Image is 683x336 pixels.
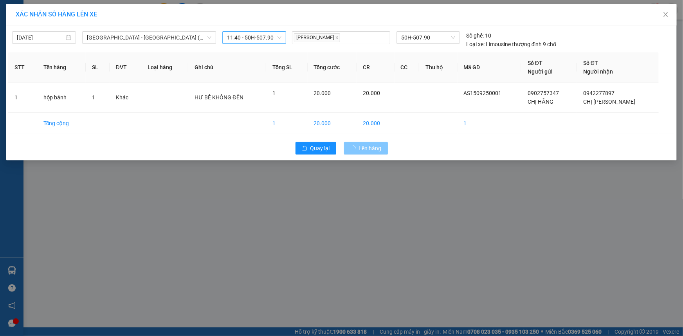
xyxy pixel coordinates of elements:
td: 20.000 [357,113,394,134]
th: Tổng SL [266,52,307,83]
th: Mã GD [458,52,522,83]
span: XÁC NHẬN SỐ HÀNG LÊN XE [16,11,97,18]
th: Tên hàng [37,52,86,83]
td: hộp bánh [37,83,86,113]
th: Ghi chú [188,52,266,83]
span: Số ghế: [466,31,484,40]
span: Số ĐT [528,60,542,66]
td: Khác [110,83,141,113]
th: SL [86,52,110,83]
td: 1 [8,83,37,113]
span: Số ĐT [583,60,598,66]
span: 0942277897 [583,90,615,96]
button: Close [655,4,677,26]
span: 20.000 [363,90,380,96]
span: 0902757347 [528,90,559,96]
button: rollbackQuay lại [296,142,336,155]
span: [PERSON_NAME] [294,33,340,42]
div: Limousine thượng đỉnh 9 chỗ [466,40,557,49]
button: Lên hàng [344,142,388,155]
span: loading [350,146,359,151]
span: rollback [302,146,307,152]
span: close [663,11,669,18]
th: CC [395,52,419,83]
th: STT [8,52,37,83]
td: 20.000 [308,113,357,134]
th: CR [357,52,394,83]
input: 15/09/2025 [17,33,64,42]
span: close [335,36,339,40]
th: ĐVT [110,52,141,83]
span: Lên hàng [359,144,382,153]
th: Tổng cước [308,52,357,83]
span: CHỊ [PERSON_NAME] [583,99,635,105]
span: 50H-507.90 [401,32,455,43]
span: Người gửi [528,68,553,75]
span: AS1509250001 [464,90,502,96]
span: 11:40 - 50H-507.90 [227,32,281,43]
span: Loại xe: [466,40,485,49]
span: Người nhận [583,68,613,75]
th: Loại hàng [141,52,188,83]
span: Quay lại [310,144,330,153]
span: 20.000 [314,90,331,96]
div: 10 [466,31,491,40]
th: Thu hộ [419,52,458,83]
td: 1 [266,113,307,134]
td: Tổng cộng [37,113,86,134]
span: 1 [92,94,95,101]
td: 1 [458,113,522,134]
span: HƯ BỂ KHÔNG ĐỀN [195,94,243,101]
span: CHỊ HẰNG [528,99,553,105]
span: down [207,35,212,40]
span: Sài Gòn - Tây Ninh (VIP) [87,32,211,43]
span: 1 [272,90,276,96]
